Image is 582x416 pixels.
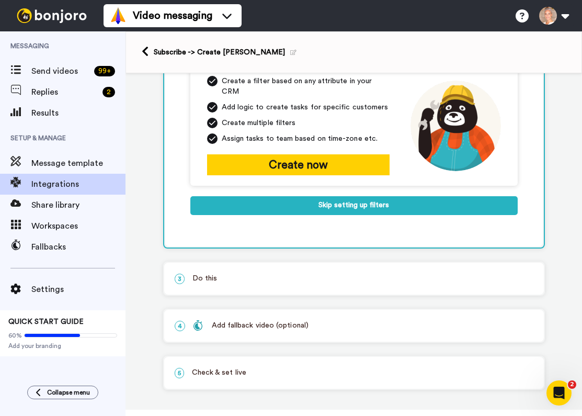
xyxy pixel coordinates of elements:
img: mechanic-joro.png [410,81,501,171]
span: Create a filter based on any attribute in your CRM [222,76,390,97]
button: Collapse menu [27,386,98,399]
span: 2 [568,380,576,389]
img: bj-logo-header-white.svg [13,8,91,23]
span: Fallbacks [31,241,125,253]
span: 5 [175,368,184,378]
div: Add fallback video (optional) [193,320,309,331]
span: Video messaging [133,8,212,23]
span: Add your branding [8,342,117,350]
button: Create now [207,154,390,175]
div: 5Check & set live [163,356,545,390]
div: 3Do this [163,262,545,296]
span: Integrations [31,178,125,190]
span: Replies [31,86,98,98]
span: 4 [175,321,185,331]
span: Assign tasks to team based on time-zone etc. [222,133,378,144]
button: Skip setting up filters [190,196,518,215]
img: vm-color.svg [110,7,127,24]
span: Share library [31,199,125,211]
span: Send videos [31,65,90,77]
span: QUICK START GUIDE [8,318,84,325]
span: Settings [31,283,125,296]
span: Create multiple filters [222,118,296,128]
p: Check & set live [175,367,533,378]
span: Add logic to create tasks for specific customers [222,102,389,113]
div: 99 + [94,66,115,76]
iframe: Intercom live chat [546,380,572,406]
div: 2 [102,87,115,97]
span: Results [31,107,125,119]
div: Subscribe -> Create [PERSON_NAME] [154,47,296,58]
div: 4Add fallback video (optional) [163,309,545,343]
span: 60% [8,331,22,340]
p: Do this [175,273,533,284]
span: 3 [175,274,185,284]
span: Workspaces [31,220,125,232]
span: Message template [31,157,125,170]
span: Collapse menu [47,388,90,397]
